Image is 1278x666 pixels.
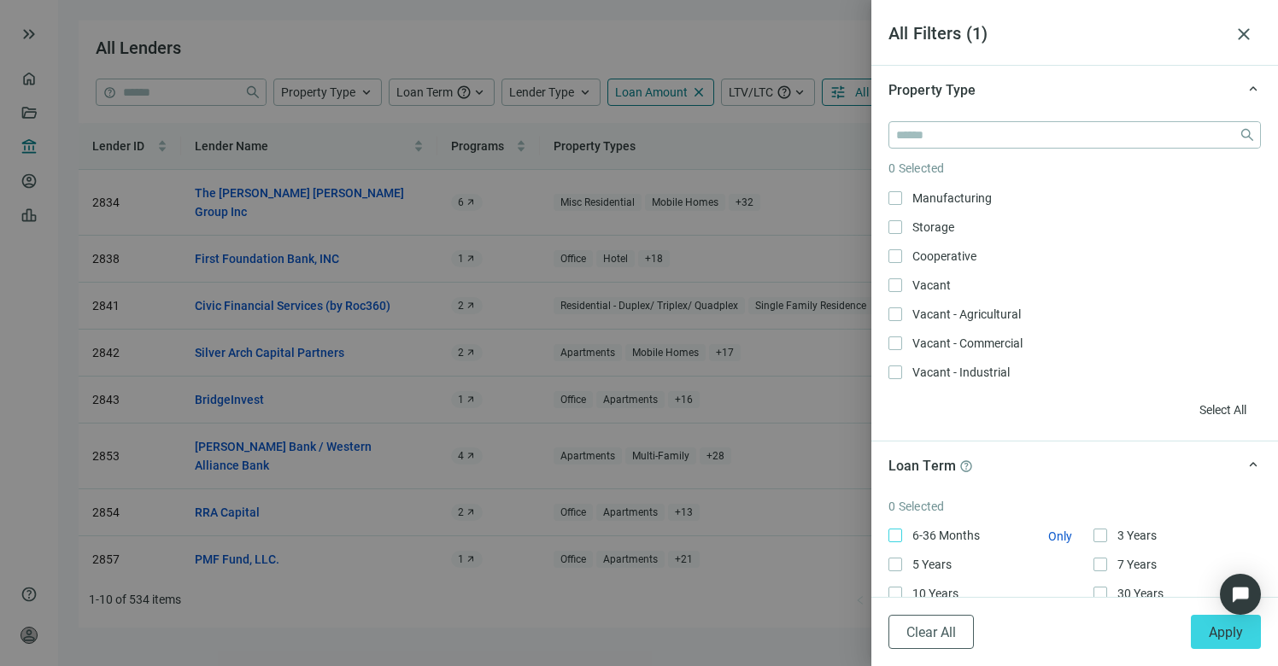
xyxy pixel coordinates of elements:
[1185,396,1261,424] button: Select All
[871,441,1278,490] div: keyboard_arrow_upLoan Termhelp
[902,526,987,545] span: 6-36 Months
[902,305,1028,324] span: Vacant - Agricultural
[1107,526,1164,545] span: 3 Years
[1199,403,1246,417] span: Select All
[1107,555,1164,574] span: 7 Years
[902,555,958,574] span: 5 Years
[959,459,973,473] span: help
[902,247,983,266] span: Cooperative
[906,624,956,640] span: Clear All
[1048,529,1072,543] span: Only
[888,159,1261,178] article: 0 Selected
[902,363,1017,382] span: Vacant - Industrial
[1191,615,1261,649] button: Apply
[1209,624,1243,640] span: Apply
[1234,24,1254,44] span: close
[902,276,958,295] span: Vacant
[888,20,1227,47] article: All Filters ( 1 )
[1107,584,1170,603] span: 30 Years
[902,584,965,603] span: 10 Years
[1047,529,1073,544] button: 6-36 Months
[888,82,976,98] span: Property Type
[888,615,974,649] button: Clear All
[902,334,1029,353] span: Vacant - Commercial
[888,497,1261,516] article: 0 Selected
[1220,574,1261,615] div: Open Intercom Messenger
[1227,17,1261,51] button: close
[871,65,1278,114] div: keyboard_arrow_upProperty Type
[902,189,999,207] span: Manufacturing
[888,458,956,474] span: Loan Term
[902,218,961,237] span: Storage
